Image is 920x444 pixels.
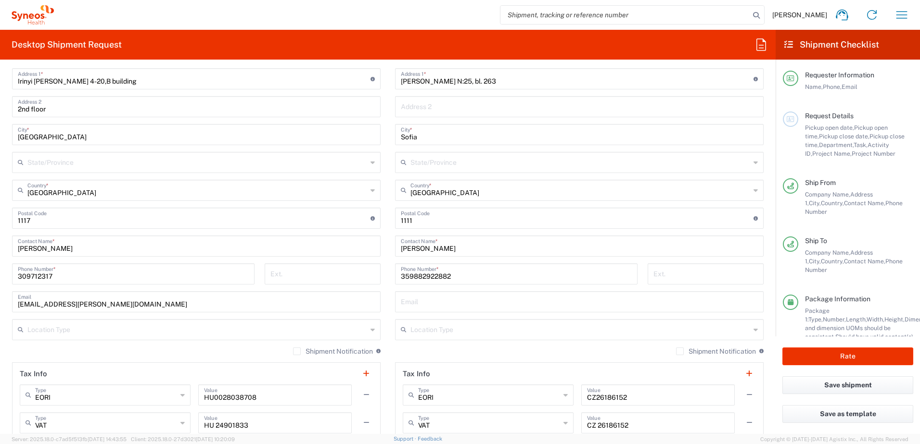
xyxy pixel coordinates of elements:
[12,39,122,50] h2: Desktop Shipment Request
[854,141,868,148] span: Task,
[760,435,908,444] span: Copyright © [DATE]-[DATE] Agistix Inc., All Rights Reserved
[418,436,442,442] a: Feedback
[821,199,844,207] span: Country,
[782,347,913,365] button: Rate
[812,150,852,157] span: Project Name,
[805,124,854,131] span: Pickup open date,
[846,316,867,323] span: Length,
[12,436,127,442] span: Server: 2025.18.0-c7ad5f513fb
[805,71,874,79] span: Requester Information
[782,405,913,423] button: Save as template
[823,83,842,90] span: Phone,
[403,369,430,379] h2: Tax Info
[805,191,850,198] span: Company Name,
[805,179,836,186] span: Ship From
[784,39,879,50] h2: Shipment Checklist
[823,316,846,323] span: Number,
[852,150,895,157] span: Project Number
[293,347,373,355] label: Shipment Notification
[805,83,823,90] span: Name,
[884,316,905,323] span: Height,
[196,436,235,442] span: [DATE] 10:20:09
[819,141,854,148] span: Department,
[805,295,870,303] span: Package Information
[809,199,821,207] span: City,
[131,436,235,442] span: Client: 2025.18.0-27d3021
[805,112,854,120] span: Request Details
[835,333,913,340] span: Should have valid content(s)
[805,237,827,245] span: Ship To
[821,258,844,265] span: Country,
[782,376,913,394] button: Save shipment
[805,249,850,256] span: Company Name,
[394,436,418,442] a: Support
[772,11,827,19] span: [PERSON_NAME]
[842,83,857,90] span: Email
[500,6,750,24] input: Shipment, tracking or reference number
[844,258,885,265] span: Contact Name,
[805,307,830,323] span: Package 1:
[819,133,869,140] span: Pickup close date,
[808,316,823,323] span: Type,
[20,369,47,379] h2: Tax Info
[867,316,884,323] span: Width,
[809,258,821,265] span: City,
[676,347,756,355] label: Shipment Notification
[844,199,885,207] span: Contact Name,
[88,436,127,442] span: [DATE] 14:43:55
